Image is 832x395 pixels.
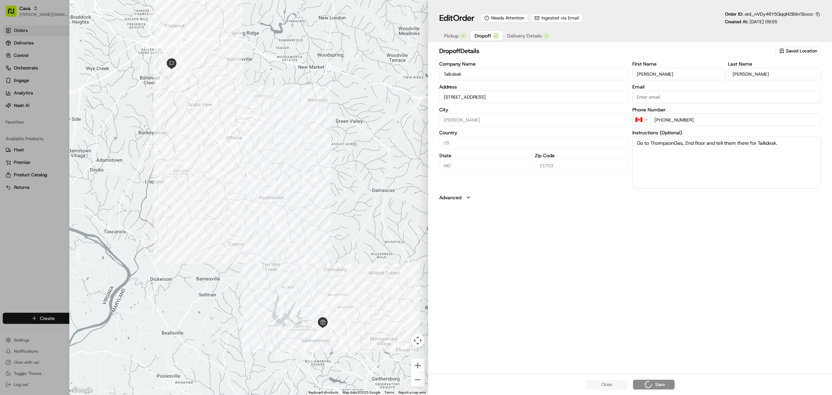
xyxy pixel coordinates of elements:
[14,155,53,162] span: Knowledge Base
[411,373,425,387] button: Zoom out
[786,48,817,54] span: Saved Location
[439,194,461,201] label: Advanced
[343,390,380,394] span: Map data ©2025 Google
[439,153,532,158] label: State
[439,159,532,172] input: Enter state
[107,89,126,97] button: See all
[439,136,628,149] input: Enter country
[411,334,425,347] button: Map camera controls
[49,172,84,177] a: Powered byPylon
[444,32,459,39] span: Pickup
[71,386,94,395] img: Google
[21,108,56,113] span: [PERSON_NAME]
[728,61,821,66] label: Last Name
[7,156,12,161] div: 📗
[59,156,64,161] div: 💻
[61,126,76,132] span: [DATE]
[439,107,628,112] label: City
[439,61,628,66] label: Company Name
[439,91,628,103] input: 5260 Westview Dr, Frederick, MD 21703, USA
[7,90,46,96] div: Past conversations
[58,108,60,113] span: •
[745,11,813,17] span: ord_nVDy46Y5QqqN2BtkrSbxcc
[632,91,821,103] input: Enter email
[309,390,338,395] button: Keyboard shortcuts
[58,126,60,132] span: •
[439,194,821,201] button: Advanced
[541,15,579,21] span: Ingested via Email
[4,152,56,165] a: 📗Knowledge Base
[728,68,821,80] input: Enter last name
[650,114,821,126] input: Enter phone number
[632,136,821,188] textarea: Go to ThompsonGas, 2nd floor and tell them there for Talkdesk.
[7,7,21,21] img: Nash
[31,73,95,79] div: We're available if you need us!
[118,68,126,77] button: Start new chat
[15,66,27,79] img: 1724597045416-56b7ee45-8013-43a0-a6f9-03cb97ddad50
[535,153,628,158] label: Zip Code
[725,19,777,25] p: Created At:
[439,46,774,56] h2: dropoff Details
[56,152,114,165] a: 💻API Documentation
[439,130,628,135] label: Country
[18,45,125,52] input: Got a question? Start typing here...
[632,61,725,66] label: First Name
[475,32,491,39] span: Dropoff
[398,390,426,394] a: Report a map error
[384,390,394,394] a: Terms (opens in new tab)
[21,126,56,132] span: [PERSON_NAME]
[411,359,425,372] button: Zoom in
[632,130,821,135] label: Instructions (Optional)
[453,12,475,24] span: Order
[507,32,542,39] span: Delivery Details
[7,28,126,39] p: Welcome 👋
[749,19,777,25] span: [DATE] 09:55
[480,14,528,22] div: Needs Attention
[632,68,725,80] input: Enter first name
[69,172,84,177] span: Pylon
[7,120,18,131] img: Jaimie Jaretsky
[531,14,583,22] button: Ingested via Email
[71,386,94,395] a: Open this area in Google Maps (opens a new window)
[66,155,111,162] span: API Documentation
[439,68,628,80] input: Enter company name
[725,11,813,17] p: Order ID:
[7,101,18,112] img: Grace Nketiah
[439,114,628,126] input: Enter city
[31,66,114,73] div: Start new chat
[7,66,19,79] img: 1736555255976-a54dd68f-1ca7-489b-9aae-adbdc363a1c4
[535,159,628,172] input: Enter zip code
[14,108,19,114] img: 1736555255976-a54dd68f-1ca7-489b-9aae-adbdc363a1c4
[632,84,821,89] label: Email
[632,107,821,112] label: Phone Number
[61,108,76,113] span: [DATE]
[439,84,628,89] label: Address
[439,12,475,24] h1: Edit
[775,46,821,56] button: Saved Location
